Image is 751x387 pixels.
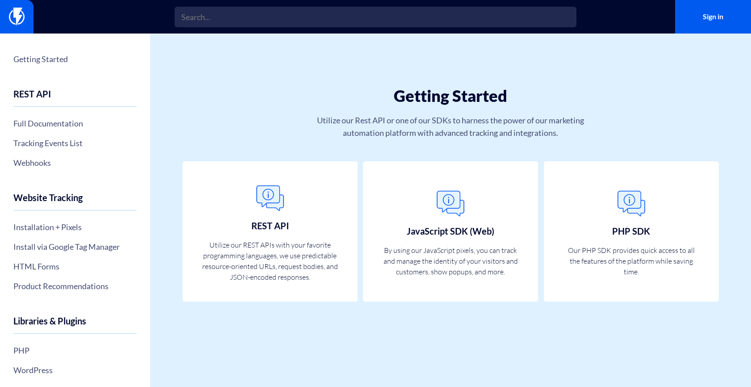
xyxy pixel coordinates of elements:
p: Our PHP SDK provides quick access to all the features of the platform while saving time. [563,245,700,277]
a: Webhooks [13,155,137,170]
a: PHP [13,343,137,358]
h4: Website Tracking [13,193,137,210]
a: Full Documentation [13,116,137,131]
a: Product Recommendations [13,278,137,294]
h4: REST API [13,89,137,107]
p: By using our JavaScript pixels, you can track and manage the identity of your visitors and custom... [382,245,519,277]
a: PHP SDK Our PHP SDK provides quick access to all the features of the platform while saving time. [544,161,719,302]
input: Search... [175,7,576,27]
p: Utilize our Rest API or one of our SDKs to harness the power of our marketing automation platform... [303,114,599,139]
h3: PHP SDK [612,226,650,236]
h4: Libraries & Plugins [13,316,137,334]
a: REST API Utilize our REST APIs with your favorite programming languages, we use predictable resou... [183,161,358,302]
img: General.png [613,186,649,222]
a: WordPress [13,362,137,378]
img: General.png [433,186,468,222]
h3: REST API [251,221,289,231]
a: Installation + Pixels [13,219,137,235]
a: Install via Google Tag Manager [13,239,137,254]
a: Tracking Events List [13,135,137,151]
a: Getting Started [13,51,137,67]
a: JavaScript SDK (Web) By using our JavaScript pixels, you can track and manage the identity of you... [363,161,538,302]
p: Utilize our REST APIs with your favorite programming languages, we use predictable resource-orien... [202,240,338,282]
img: General.png [252,181,288,216]
a: HTML Forms [13,259,137,274]
h3: JavaScript SDK (Web) [407,226,494,236]
h1: Getting Started [204,87,697,105]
